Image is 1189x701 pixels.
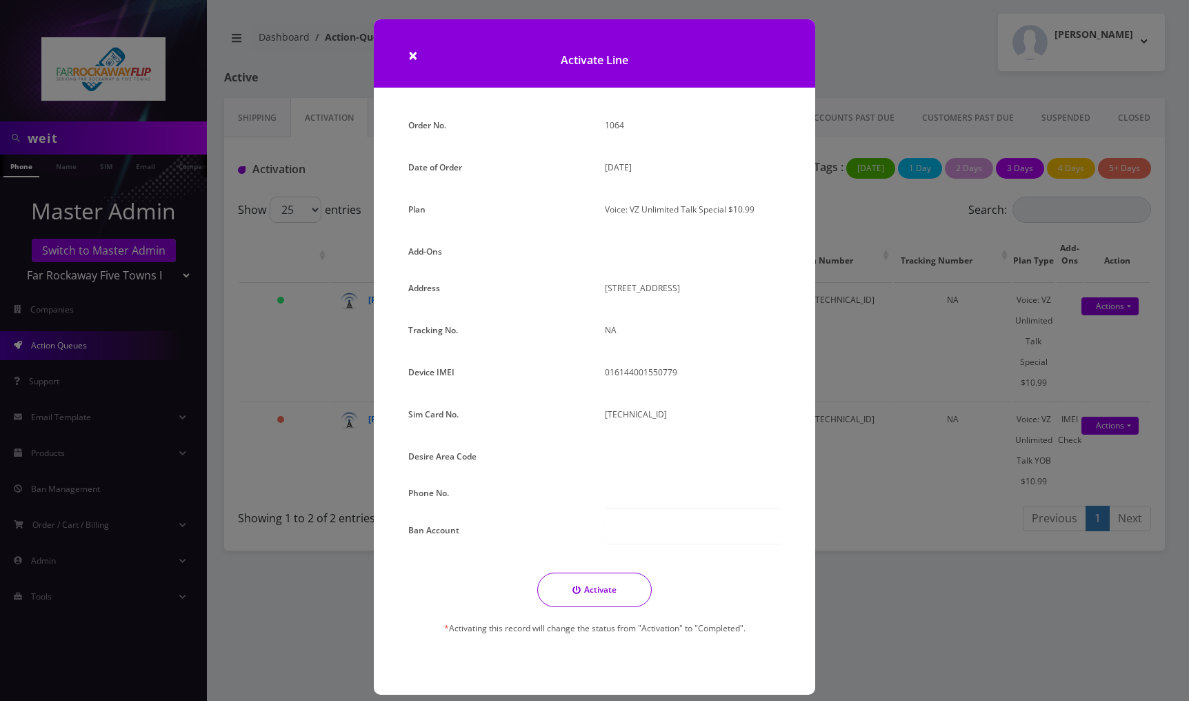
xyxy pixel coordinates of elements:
label: Add-Ons [408,241,442,261]
label: Device IMEI [408,362,454,382]
label: Phone No. [408,483,449,503]
p: 016144001550779 [605,362,781,382]
button: Close [408,47,418,63]
button: Activate [537,573,652,607]
p: [STREET_ADDRESS] [605,278,781,298]
label: Tracking No. [408,320,458,340]
label: Address [408,278,440,298]
p: [DATE] [605,157,781,177]
p: [TECHNICAL_ID] [605,404,781,424]
label: Date of Order [408,157,462,177]
p: 1064 [605,115,781,135]
h1: Activate Line [374,19,815,88]
label: Sim Card No. [408,404,459,424]
span: × [408,43,418,66]
p: Activating this record will change the status from "Activation" to "Completed". [408,618,781,638]
p: Voice: VZ Unlimited Talk Special $10.99 [605,199,781,219]
label: Desire Area Code [408,446,477,466]
label: Order No. [408,115,446,135]
label: Ban Account [408,520,459,540]
p: NA [605,320,781,340]
label: Plan [408,199,426,219]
